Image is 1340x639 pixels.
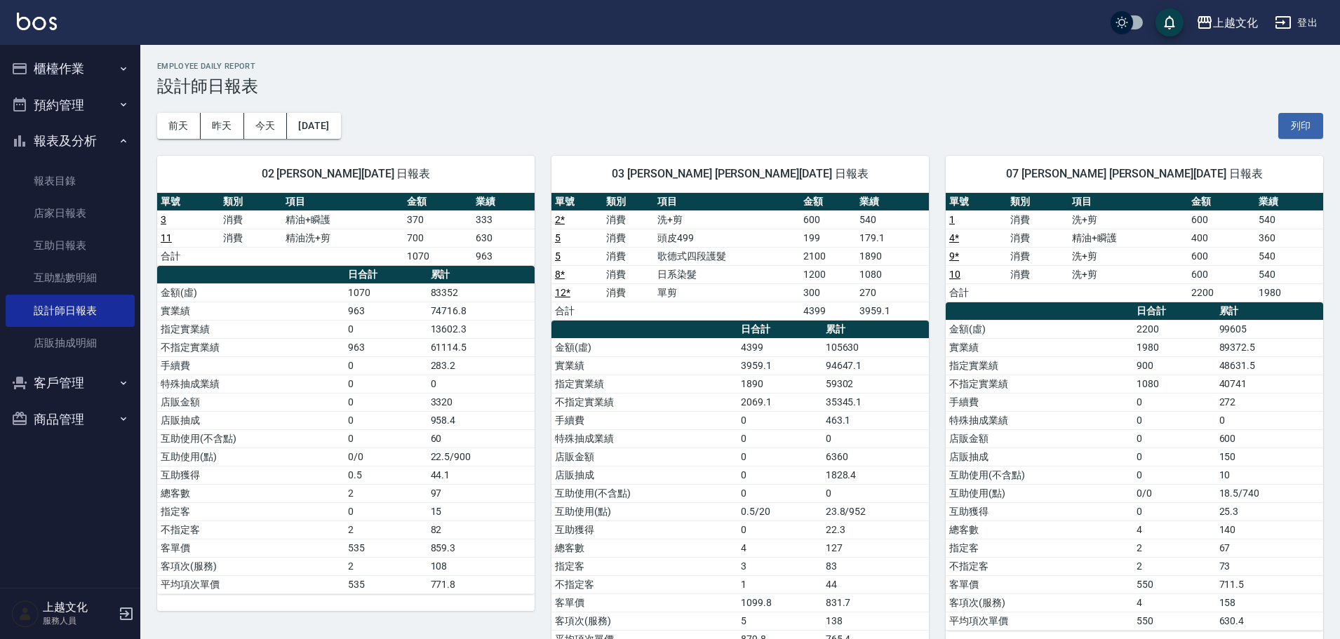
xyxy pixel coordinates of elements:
th: 單號 [551,193,603,211]
div: 上越文化 [1213,14,1258,32]
td: 600 [1216,429,1323,448]
td: 2069.1 [737,393,822,411]
td: 0 [1133,502,1216,520]
td: 963 [344,338,427,356]
td: 360 [1255,229,1322,247]
td: 333 [472,210,535,229]
td: 140 [1216,520,1323,539]
td: 44 [822,575,929,593]
td: 10 [1216,466,1323,484]
td: 互助獲得 [551,520,737,539]
td: 消費 [1007,265,1068,283]
table: a dense table [157,193,535,266]
td: 歌德式四段護髮 [654,247,800,265]
td: 不指定客 [157,520,344,539]
td: 2200 [1133,320,1216,338]
td: 97 [427,484,535,502]
td: 總客數 [946,520,1133,539]
td: 手續費 [946,393,1133,411]
td: 實業績 [551,356,737,375]
table: a dense table [946,302,1323,631]
th: 累計 [1216,302,1323,321]
td: 0 [737,520,822,539]
td: 消費 [1007,210,1068,229]
td: 精油+瞬護 [282,210,403,229]
td: 550 [1133,612,1216,630]
button: 櫃檯作業 [6,51,135,87]
td: 店販金額 [551,448,737,466]
td: 金額(虛) [551,338,737,356]
td: 2 [344,520,427,539]
button: 昨天 [201,113,244,139]
td: 0.5/20 [737,502,822,520]
td: 630 [472,229,535,247]
td: 40741 [1216,375,1323,393]
td: 消費 [220,210,282,229]
td: 6360 [822,448,929,466]
td: 25.3 [1216,502,1323,520]
td: 150 [1216,448,1323,466]
td: 客項次(服務) [551,612,737,630]
td: 4 [737,539,822,557]
td: 0 [344,356,427,375]
a: 10 [949,269,960,280]
th: 日合計 [1133,302,1216,321]
td: 頭皮499 [654,229,800,247]
td: 3959.1 [737,356,822,375]
a: 店家日報表 [6,197,135,229]
a: 店販抽成明細 [6,327,135,359]
td: 300 [800,283,857,302]
h2: Employee Daily Report [157,62,1323,71]
td: 特殊抽成業績 [946,411,1133,429]
td: 3959.1 [856,302,929,320]
td: 179.1 [856,229,929,247]
td: 0 [737,466,822,484]
td: 963 [472,247,535,265]
td: 互助使用(不含點) [551,484,737,502]
td: 540 [1255,247,1322,265]
td: 550 [1133,575,1216,593]
td: 合計 [946,283,1007,302]
td: 消費 [603,265,654,283]
td: 平均項次單價 [946,612,1133,630]
th: 業績 [472,193,535,211]
td: 指定客 [157,502,344,520]
td: 2 [344,557,427,575]
td: 270 [856,283,929,302]
td: 互助使用(不含點) [946,466,1133,484]
td: 互助獲得 [946,502,1133,520]
th: 累計 [427,266,535,284]
td: 洗+剪 [654,210,800,229]
button: 商品管理 [6,401,135,438]
td: 108 [427,557,535,575]
th: 業績 [1255,193,1322,211]
td: 洗+剪 [1068,210,1188,229]
a: 5 [555,250,561,262]
td: 特殊抽成業績 [157,375,344,393]
td: 859.3 [427,539,535,557]
td: 630.4 [1216,612,1323,630]
td: 0 [737,484,822,502]
td: 59302 [822,375,929,393]
th: 金額 [800,193,857,211]
td: 105630 [822,338,929,356]
td: 不指定客 [946,557,1133,575]
td: 82 [427,520,535,539]
td: 平均項次單價 [157,575,344,593]
td: 消費 [1007,247,1068,265]
td: 35345.1 [822,393,929,411]
a: 互助日報表 [6,229,135,262]
td: 客項次(服務) [157,557,344,575]
td: 0 [822,429,929,448]
td: 消費 [1007,229,1068,247]
td: 0 [1133,429,1216,448]
th: 項目 [1068,193,1188,211]
span: 02 [PERSON_NAME][DATE] 日報表 [174,167,518,181]
td: 指定實業績 [551,375,737,393]
td: 總客數 [157,484,344,502]
td: 1200 [800,265,857,283]
td: 客單價 [946,575,1133,593]
td: 540 [1255,210,1322,229]
th: 項目 [282,193,403,211]
td: 0 [1133,448,1216,466]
